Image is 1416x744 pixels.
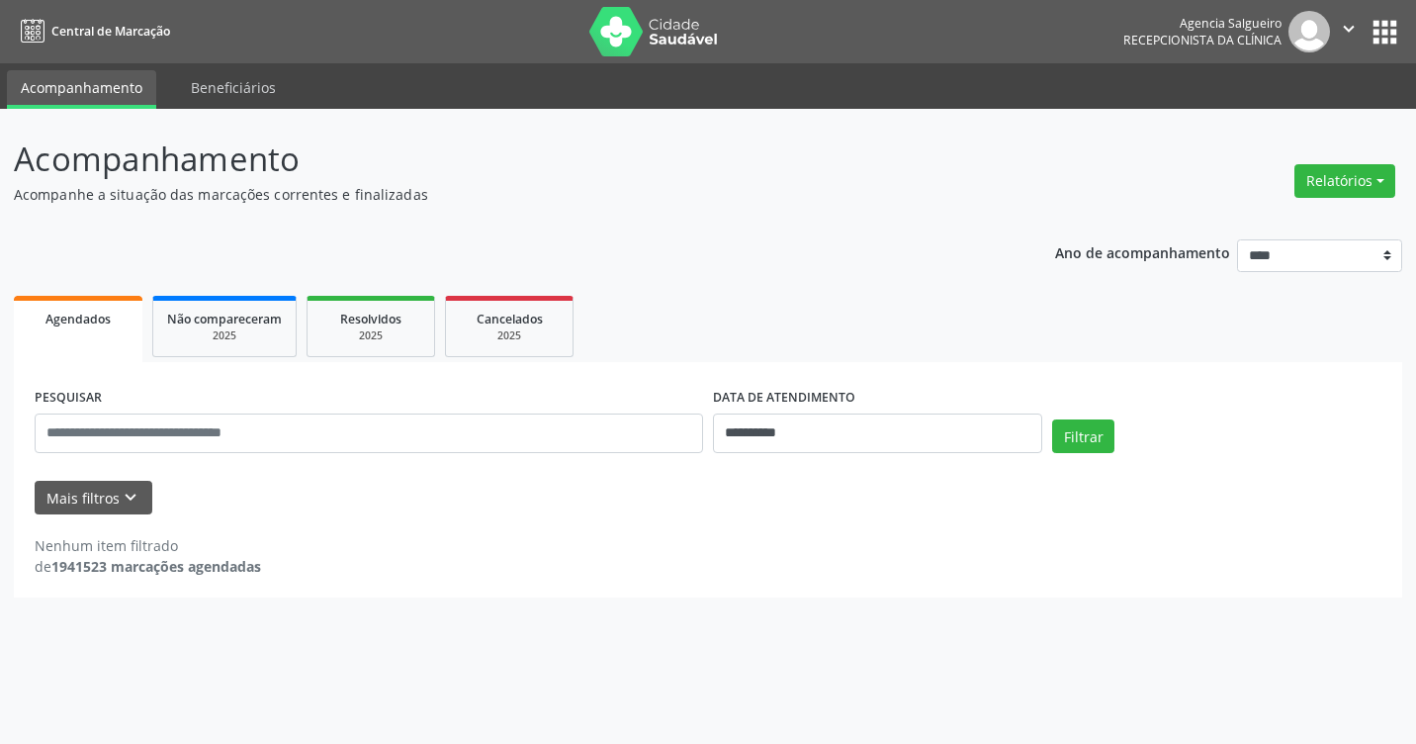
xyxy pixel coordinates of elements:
img: img [1288,11,1330,52]
div: de [35,556,261,577]
button: Relatórios [1294,164,1395,198]
div: 2025 [167,328,282,343]
p: Ano de acompanhamento [1055,239,1230,264]
button: apps [1368,15,1402,49]
span: Central de Marcação [51,23,170,40]
p: Acompanhamento [14,135,986,184]
label: PESQUISAR [35,383,102,414]
button: Filtrar [1052,419,1114,453]
div: 2025 [460,328,559,343]
a: Acompanhamento [7,70,156,109]
span: Agendados [45,311,111,327]
div: Nenhum item filtrado [35,535,261,556]
span: Recepcionista da clínica [1123,32,1282,48]
p: Acompanhe a situação das marcações correntes e finalizadas [14,184,986,205]
span: Cancelados [477,311,543,327]
i: keyboard_arrow_down [120,487,141,509]
span: Resolvidos [340,311,401,327]
a: Central de Marcação [14,15,170,47]
button: Mais filtroskeyboard_arrow_down [35,481,152,515]
label: DATA DE ATENDIMENTO [713,383,855,414]
a: Beneficiários [177,70,290,105]
div: 2025 [321,328,420,343]
span: Não compareceram [167,311,282,327]
strong: 1941523 marcações agendadas [51,557,261,576]
div: Agencia Salgueiro [1123,15,1282,32]
i:  [1338,18,1360,40]
button:  [1330,11,1368,52]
